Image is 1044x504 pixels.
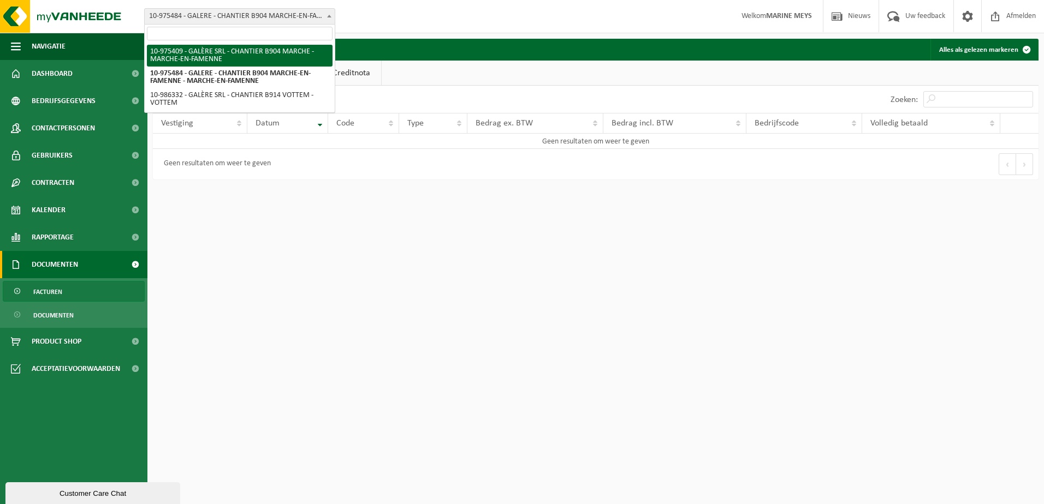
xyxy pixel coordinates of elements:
span: Gebruikers [32,142,73,169]
span: Facturen [33,281,62,302]
span: 10-975484 - GALERE - CHANTIER B904 MARCHE-EN-FAMENNE - MARCHE-EN-FAMENNE [145,9,335,24]
span: Type [407,119,424,128]
span: Contactpersonen [32,115,95,142]
span: Bedrag ex. BTW [476,119,533,128]
span: Documenten [32,251,78,278]
a: Creditnota [322,61,381,86]
span: Kalender [32,196,66,224]
span: Bedrag incl. BTW [612,119,673,128]
span: Volledig betaald [870,119,928,128]
li: 10-975484 - GALERE - CHANTIER B904 MARCHE-EN-FAMENNE - MARCHE-EN-FAMENNE [147,67,333,88]
button: Alles als gelezen markeren [930,39,1037,61]
span: Datum [256,119,280,128]
iframe: chat widget [5,480,182,504]
span: Code [336,119,354,128]
span: Contracten [32,169,74,196]
button: Previous [999,153,1016,175]
li: 10-986332 - GALÈRE SRL - CHANTIER B914 VOTTEM - VOTTEM [147,88,333,110]
span: Bedrijfsgegevens [32,87,96,115]
label: Zoeken: [891,95,918,104]
span: Bedrijfscode [755,119,799,128]
span: Rapportage [32,224,74,251]
span: Dashboard [32,60,73,87]
a: Documenten [3,304,145,325]
div: Geen resultaten om weer te geven [158,154,271,174]
span: Navigatie [32,33,66,60]
span: Documenten [33,305,74,326]
button: Next [1016,153,1033,175]
span: Acceptatievoorwaarden [32,355,120,382]
li: 10-975409 - GALÈRE SRL - CHANTIER B904 MARCHE - MARCHE-EN-FAMENNE [147,45,333,67]
span: Product Shop [32,328,81,355]
a: Facturen [3,281,145,302]
strong: MARINE MEYS [766,12,812,20]
span: Vestiging [161,119,193,128]
td: Geen resultaten om weer te geven [153,134,1039,149]
span: 10-975484 - GALERE - CHANTIER B904 MARCHE-EN-FAMENNE - MARCHE-EN-FAMENNE [144,8,335,25]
